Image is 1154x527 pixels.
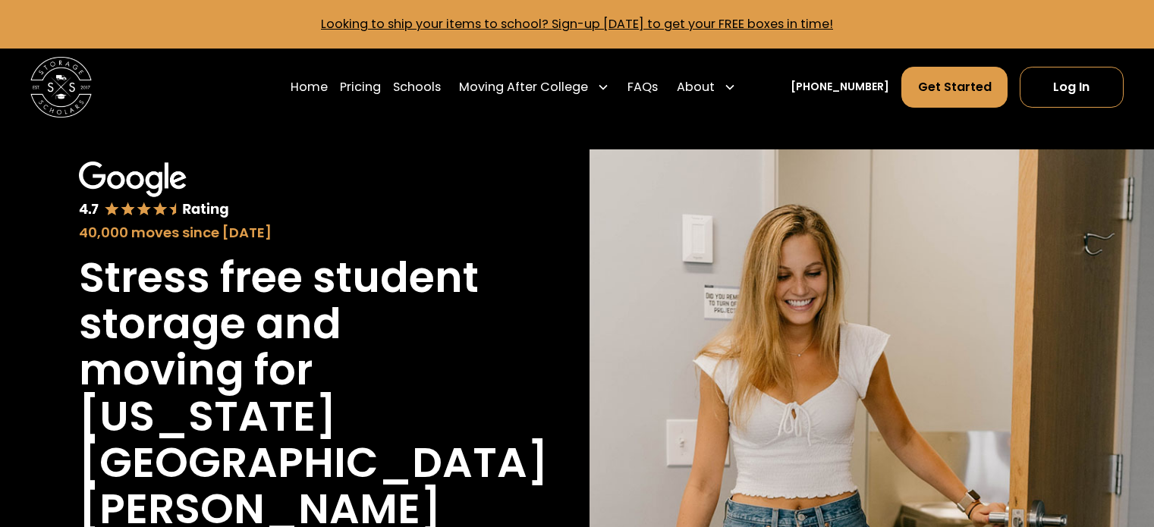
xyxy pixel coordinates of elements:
h1: Stress free student storage and moving for [79,255,486,394]
a: Pricing [340,66,381,108]
a: Looking to ship your items to school? Sign-up [DATE] to get your FREE boxes in time! [321,15,833,33]
a: Schools [393,66,441,108]
a: Log In [1020,67,1124,108]
img: Google 4.7 star rating [79,162,228,219]
div: Moving After College [459,78,588,96]
a: FAQs [627,66,658,108]
div: 40,000 moves since [DATE] [79,222,486,243]
a: [PHONE_NUMBER] [791,79,889,95]
img: Storage Scholars main logo [30,57,92,118]
a: Home [291,66,328,108]
div: About [677,78,715,96]
a: Get Started [901,67,1007,108]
